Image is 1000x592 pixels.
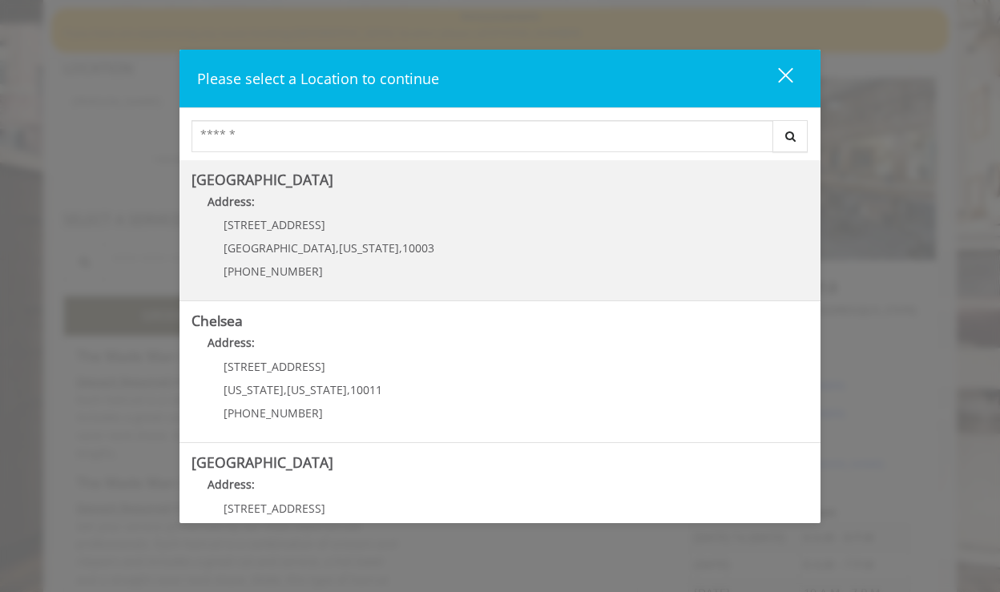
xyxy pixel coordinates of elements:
b: Address: [208,477,255,492]
b: Address: [208,194,255,209]
span: [PHONE_NUMBER] [224,405,323,421]
button: close dialog [748,62,803,95]
span: , [347,382,350,397]
span: [US_STATE] [224,382,284,397]
b: [GEOGRAPHIC_DATA] [192,453,333,472]
span: Please select a Location to continue [197,69,439,88]
span: [STREET_ADDRESS] [224,217,325,232]
input: Search Center [192,120,773,152]
span: [US_STATE] [287,382,347,397]
b: Chelsea [192,311,243,330]
span: 10003 [402,240,434,256]
i: Search button [781,131,800,142]
span: [PHONE_NUMBER] [224,264,323,279]
span: [STREET_ADDRESS] [224,501,325,516]
span: [US_STATE] [339,240,399,256]
div: close dialog [760,66,792,91]
span: [GEOGRAPHIC_DATA] [224,240,336,256]
span: [STREET_ADDRESS] [224,359,325,374]
div: Center Select [192,120,808,160]
span: , [336,240,339,256]
b: Address: [208,335,255,350]
span: , [399,240,402,256]
b: [GEOGRAPHIC_DATA] [192,170,333,189]
span: 10011 [350,382,382,397]
span: , [284,382,287,397]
